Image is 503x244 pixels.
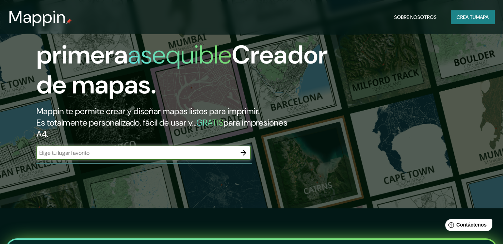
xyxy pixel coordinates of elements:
iframe: Lanzador de widgets de ayuda [439,216,495,236]
font: Mappin te permite crear y diseñar mapas listos para imprimir. [36,106,260,117]
font: GRATIS [196,117,223,128]
img: pin de mapeo [66,19,72,24]
font: Mappin [9,6,66,28]
font: asequible [128,38,232,71]
input: Elige tu lugar favorito [36,149,236,157]
font: Es totalmente personalizado, fácil de usar y... [36,117,196,128]
button: Crea tumapa [451,10,494,24]
font: La primera [36,8,128,71]
font: para impresiones A4. [36,117,287,139]
font: Crea tu [457,14,476,20]
font: mapa [476,14,489,20]
font: Creador de mapas. [36,38,327,101]
button: Sobre nosotros [391,10,439,24]
font: Sobre nosotros [394,14,437,20]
